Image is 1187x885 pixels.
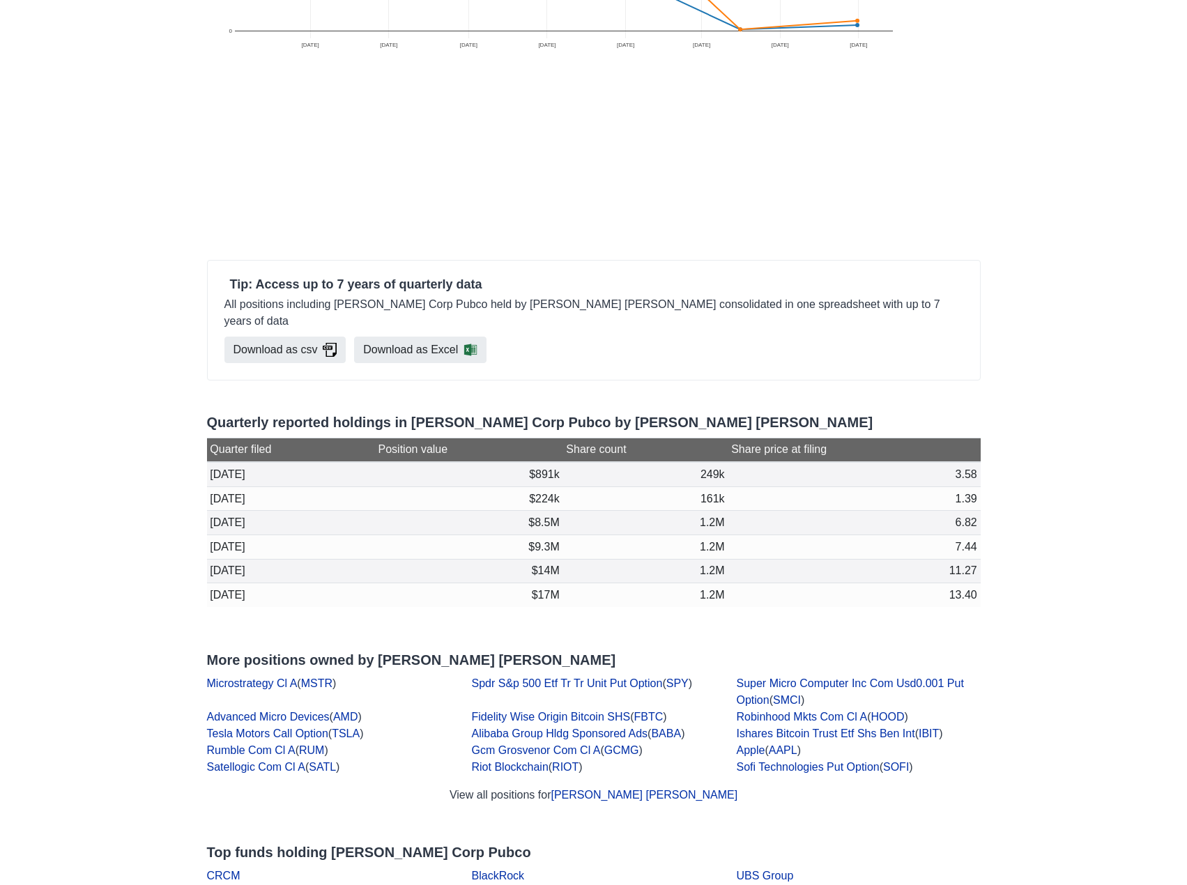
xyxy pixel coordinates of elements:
td: $8.5M [375,511,563,535]
div: ( ) [197,742,461,759]
div: ( ) [197,759,461,776]
th: Quarter filed [207,438,375,462]
a: RIOT [552,761,579,773]
td: [DATE] [207,462,375,486]
a: BlackRock [472,870,525,882]
a: AMD [333,711,358,723]
img: Download consolidated filings xlsx [464,343,477,357]
td: 161k [563,486,728,511]
a: SOFI [883,761,909,773]
a: Apple [737,744,765,756]
a: Ishares Bitcoin Trust Etf Shs Ben Int [737,728,915,739]
img: Download consolidated filings csv [323,343,336,357]
td: 7.44 [728,534,980,559]
h4: Tip: Access up to 7 years of quarterly data [224,277,963,293]
a: Alibaba Group Hldg Sponsored Ads [472,728,648,739]
th: Position value [375,438,563,462]
td: 1.2M [563,583,728,607]
td: $891k [375,462,563,486]
td: 13.40 [728,583,980,607]
div: ( ) [197,725,461,742]
a: Gcm Grosvenor Com Cl A [472,744,601,756]
td: [DATE] [207,583,375,607]
a: SMCI [773,694,801,706]
td: [DATE] [207,534,375,559]
td: [DATE] [207,511,375,535]
a: MSTR [301,677,332,689]
a: SPY [666,677,689,689]
td: $9.3M [375,534,563,559]
p: All positions including [PERSON_NAME] Corp Pubco held by [PERSON_NAME] [PERSON_NAME] consolidated... [224,296,963,330]
a: UBS Group [737,870,794,882]
a: Robinhood Mkts Com Cl A [737,711,868,723]
a: SATL [309,761,336,773]
div: ( ) [726,725,991,742]
div: ( ) [461,742,726,759]
td: 11.27 [728,559,980,583]
a: HOOD [871,711,904,723]
h3: Quarterly reported holdings in [PERSON_NAME] Corp Pubco by [PERSON_NAME] [PERSON_NAME] [207,414,981,431]
a: Tesla Motors Call Option [207,728,328,739]
a: Sofi Technologies Put Option [737,761,880,773]
div: ( ) [461,725,726,742]
div: ( ) [726,709,991,725]
a: AAPL [769,744,797,756]
th: Share count [563,438,728,462]
td: 3.58 [728,462,980,486]
div: ( ) [461,709,726,725]
div: ( ) [197,709,461,725]
a: Advanced Micro Devices [207,711,330,723]
th: Share price at filing [728,438,980,462]
a: [PERSON_NAME] [PERSON_NAME] [551,789,737,801]
a: Riot Blockchain [472,761,549,773]
a: Spdr S&p 500 Etf Tr Tr Unit Put Option [472,677,663,689]
td: 6.82 [728,511,980,535]
td: $17M [375,583,563,607]
a: Satellogic Com Cl A [207,761,305,773]
a: IBIT [919,728,939,739]
a: Download as Excel [354,337,487,363]
td: $14M [375,559,563,583]
td: [DATE] [207,486,375,511]
a: Super Micro Computer Inc Com Usd0.001 Put Option [737,677,964,706]
td: 1.2M [563,559,728,583]
td: 1.2M [563,511,728,535]
a: GCMG [604,744,639,756]
h3: More positions owned by [PERSON_NAME] [PERSON_NAME] [207,652,981,668]
div: ( ) [197,675,461,709]
td: $224k [375,486,563,511]
a: BABA [651,728,681,739]
a: Microstrategy Cl A [207,677,298,689]
a: Fidelity Wise Origin Bitcoin SHS [472,711,631,723]
a: CRCM [207,870,240,882]
a: FBTC [634,711,663,723]
div: ( ) [726,742,991,759]
h3: Top funds holding [PERSON_NAME] Corp Pubco [207,844,981,861]
td: 1.39 [728,486,980,511]
iframe: Advertisement [207,59,981,254]
a: TSLA [332,728,360,739]
a: RUM [299,744,324,756]
td: [DATE] [207,559,375,583]
td: 249k [563,462,728,486]
div: ( ) [461,759,726,776]
div: ( ) [726,759,991,776]
div: ( ) [726,675,991,709]
a: Rumble Com Cl A [207,744,296,756]
div: ( ) [461,675,726,709]
p: View all positions for [207,787,981,803]
a: Download as csv [224,337,346,363]
td: 1.2M [563,534,728,559]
